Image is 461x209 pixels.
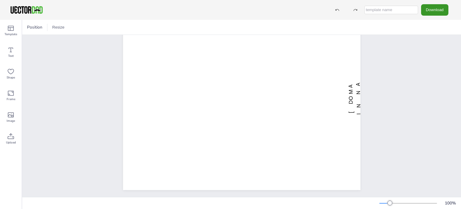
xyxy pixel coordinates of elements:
[421,4,448,15] button: Download
[50,23,67,32] button: Resize
[8,54,14,58] span: Text
[347,81,369,115] span: [DOMAIN_NAME]
[7,97,15,102] span: Frame
[26,24,44,30] span: Position
[7,75,15,80] span: Shape
[6,140,16,145] span: Upload
[443,200,457,206] div: 100 %
[10,5,44,14] img: VectorDad-1.png
[364,6,418,14] input: template name
[5,32,17,37] span: Template
[7,118,15,123] span: Image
